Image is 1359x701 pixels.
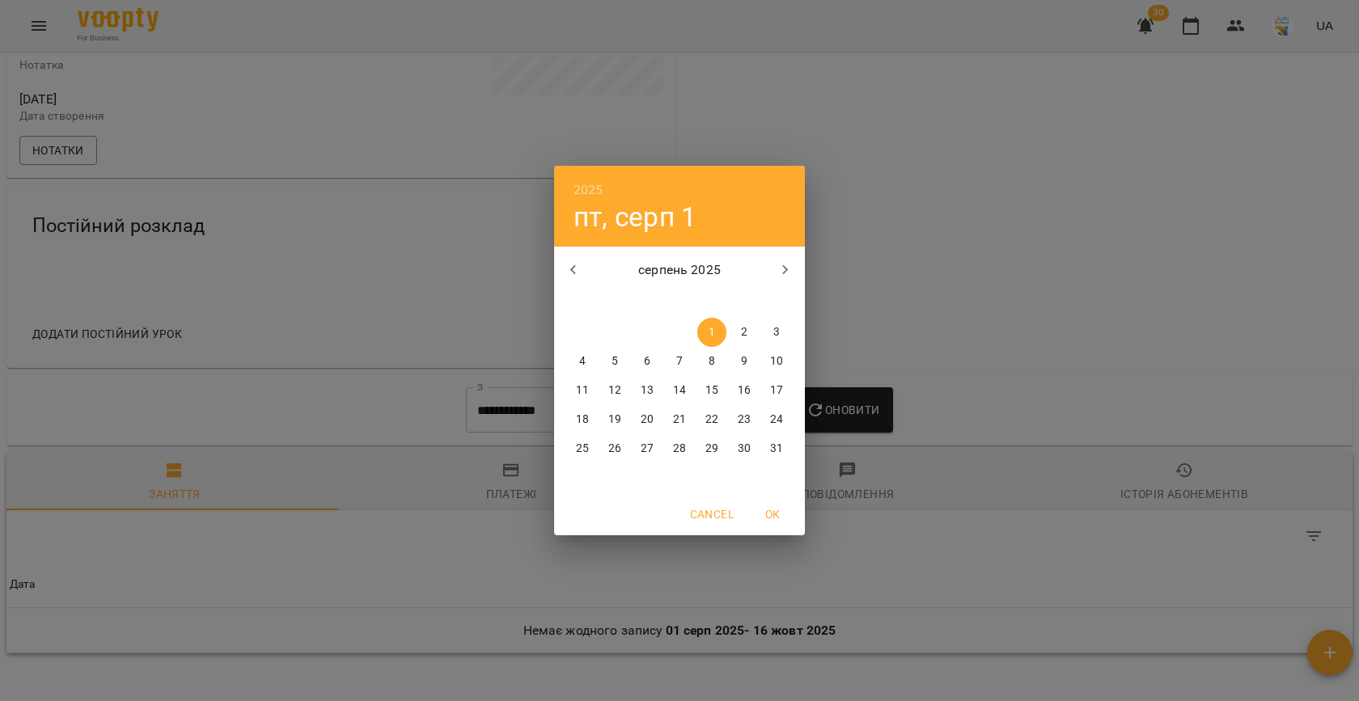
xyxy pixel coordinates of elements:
[568,347,597,376] button: 4
[608,412,621,428] p: 19
[633,405,662,434] button: 20
[673,441,686,457] p: 28
[600,293,629,310] span: вт
[709,324,715,340] p: 1
[741,353,747,370] p: 9
[770,441,783,457] p: 31
[730,376,759,405] button: 16
[697,434,726,463] button: 29
[730,405,759,434] button: 23
[633,434,662,463] button: 27
[633,293,662,310] span: ср
[665,347,694,376] button: 7
[593,260,767,280] p: серпень 2025
[697,347,726,376] button: 8
[600,434,629,463] button: 26
[730,434,759,463] button: 30
[600,347,629,376] button: 5
[665,405,694,434] button: 21
[665,434,694,463] button: 28
[697,318,726,347] button: 1
[773,324,780,340] p: 3
[612,353,618,370] p: 5
[608,441,621,457] p: 26
[568,376,597,405] button: 11
[665,293,694,310] span: чт
[641,412,654,428] p: 20
[705,412,718,428] p: 22
[608,382,621,399] p: 12
[600,405,629,434] button: 19
[762,405,791,434] button: 24
[644,353,650,370] p: 6
[665,376,694,405] button: 14
[738,441,751,457] p: 30
[673,412,686,428] p: 21
[697,405,726,434] button: 22
[770,412,783,428] p: 24
[684,500,740,529] button: Cancel
[747,500,798,529] button: OK
[709,353,715,370] p: 8
[730,293,759,310] span: сб
[568,434,597,463] button: 25
[730,347,759,376] button: 9
[576,441,589,457] p: 25
[705,441,718,457] p: 29
[574,179,603,201] button: 2025
[673,382,686,399] p: 14
[568,293,597,310] span: пн
[762,434,791,463] button: 31
[641,441,654,457] p: 27
[697,293,726,310] span: пт
[690,505,734,524] span: Cancel
[579,353,586,370] p: 4
[753,505,792,524] span: OK
[770,382,783,399] p: 17
[576,382,589,399] p: 11
[762,318,791,347] button: 3
[568,405,597,434] button: 18
[705,382,718,399] p: 15
[697,376,726,405] button: 15
[738,382,751,399] p: 16
[633,376,662,405] button: 13
[600,376,629,405] button: 12
[741,324,747,340] p: 2
[576,412,589,428] p: 18
[641,382,654,399] p: 13
[730,318,759,347] button: 2
[633,347,662,376] button: 6
[770,353,783,370] p: 10
[762,293,791,310] span: нд
[676,353,683,370] p: 7
[574,201,696,234] button: пт, серп 1
[762,347,791,376] button: 10
[762,376,791,405] button: 17
[738,412,751,428] p: 23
